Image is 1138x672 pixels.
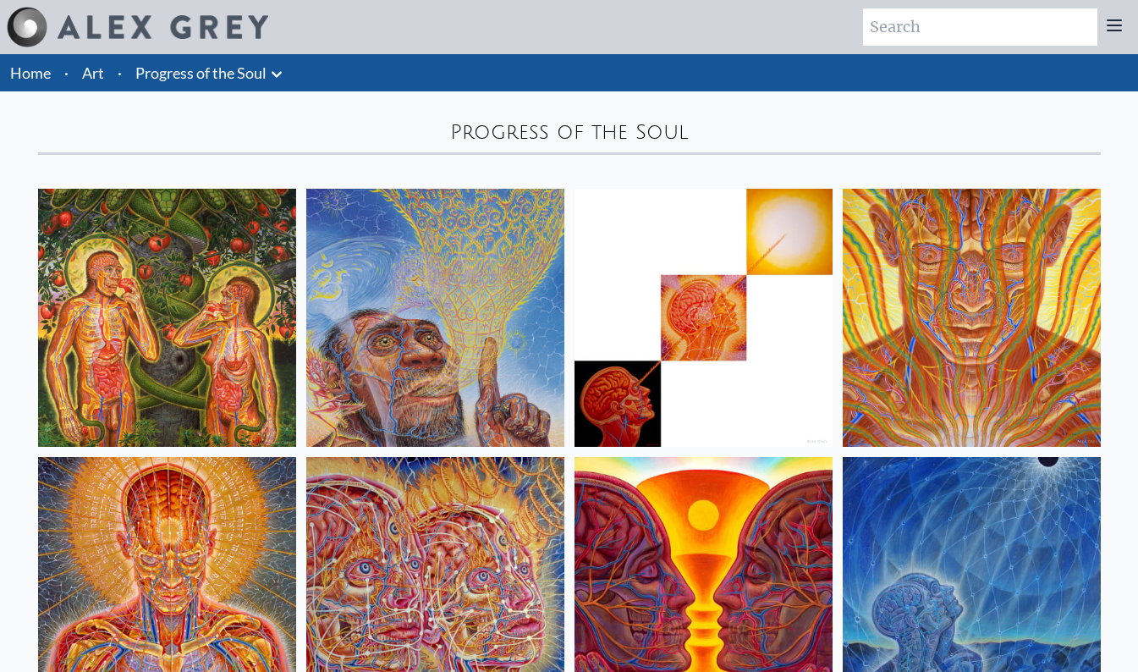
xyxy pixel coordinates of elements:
a: Progress of the Soul [135,61,267,85]
a: Art [82,61,104,85]
li: · [58,54,75,91]
input: Search [863,8,1097,46]
a: Home [10,63,51,82]
li: · [111,54,129,91]
div: Progress of the Soul [38,118,1101,146]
